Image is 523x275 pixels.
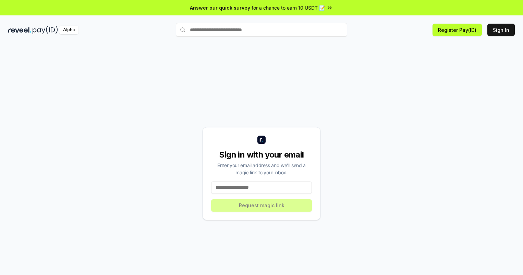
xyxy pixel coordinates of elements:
div: Enter your email address and we’ll send a magic link to your inbox. [211,162,312,176]
img: pay_id [33,26,58,34]
img: reveel_dark [8,26,31,34]
span: for a chance to earn 10 USDT 📝 [252,4,325,11]
span: Answer our quick survey [190,4,250,11]
img: logo_small [257,136,266,144]
div: Sign in with your email [211,149,312,160]
button: Register Pay(ID) [433,24,482,36]
div: Alpha [59,26,78,34]
button: Sign In [487,24,515,36]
